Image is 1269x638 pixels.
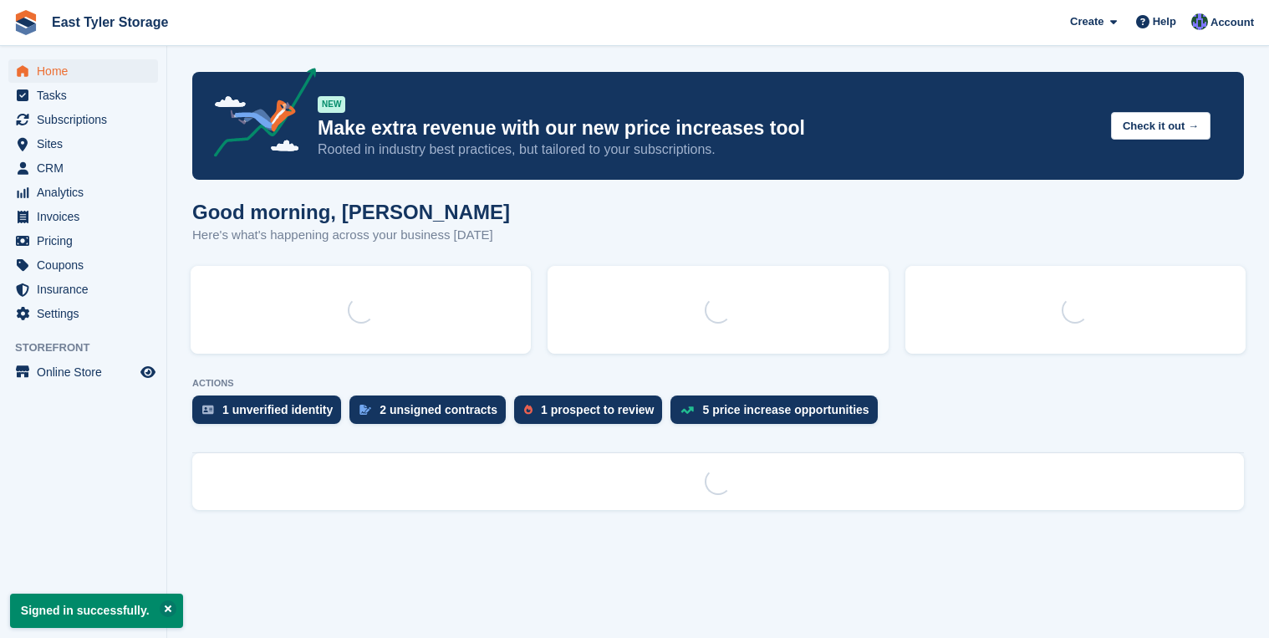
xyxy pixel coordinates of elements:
p: Rooted in industry best practices, but tailored to your subscriptions. [318,140,1098,159]
span: Create [1070,13,1103,30]
span: Pricing [37,229,137,253]
button: Check it out → [1111,112,1210,140]
img: prospect-51fa495bee0391a8d652442698ab0144808aea92771e9ea1ae160a38d050c398.svg [524,405,533,415]
span: Help [1153,13,1176,30]
span: Online Store [37,360,137,384]
h1: Good morning, [PERSON_NAME] [192,201,510,223]
span: Tasks [37,84,137,107]
a: menu [8,360,158,384]
span: Insurance [37,278,137,301]
a: menu [8,253,158,277]
div: NEW [318,96,345,113]
img: verify_identity-adf6edd0f0f0b5bbfe63781bf79b02c33cf7c696d77639b501bdc392416b5a36.svg [202,405,214,415]
a: Preview store [138,362,158,382]
a: menu [8,302,158,325]
a: menu [8,108,158,131]
span: CRM [37,156,137,180]
a: menu [8,229,158,253]
a: menu [8,278,158,301]
p: Here's what's happening across your business [DATE] [192,226,510,245]
div: 1 prospect to review [541,403,654,416]
a: 1 unverified identity [192,396,349,432]
a: menu [8,156,158,180]
span: Subscriptions [37,108,137,131]
span: Sites [37,132,137,156]
img: Colton Rudd [1191,13,1208,30]
a: menu [8,132,158,156]
img: price_increase_opportunities-93ffe204e8149a01c8c9dc8f82e8f89637d9d84a8eef4429ea346261dce0b2c0.svg [680,406,694,414]
img: price-adjustments-announcement-icon-8257ccfd72463d97f412b2fc003d46551f7dbcb40ab6d574587a9cd5c0d94... [200,68,317,163]
a: 1 prospect to review [514,396,670,432]
div: 2 unsigned contracts [380,403,497,416]
span: Home [37,59,137,83]
img: contract_signature_icon-13c848040528278c33f63329250d36e43548de30e8caae1d1a13099fd9432cc5.svg [359,405,371,415]
a: 5 price increase opportunities [670,396,885,432]
div: 1 unverified identity [222,403,333,416]
span: Account [1210,14,1254,31]
p: Make extra revenue with our new price increases tool [318,116,1098,140]
span: Invoices [37,205,137,228]
a: 2 unsigned contracts [349,396,514,432]
span: Settings [37,302,137,325]
div: 5 price increase opportunities [702,403,869,416]
span: Storefront [15,339,166,356]
p: ACTIONS [192,378,1244,389]
a: menu [8,181,158,204]
span: Coupons [37,253,137,277]
span: Analytics [37,181,137,204]
a: East Tyler Storage [45,8,175,36]
p: Signed in successfully. [10,594,183,628]
a: menu [8,84,158,107]
a: menu [8,59,158,83]
a: menu [8,205,158,228]
img: stora-icon-8386f47178a22dfd0bd8f6a31ec36ba5ce8667c1dd55bd0f319d3a0aa187defe.svg [13,10,38,35]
